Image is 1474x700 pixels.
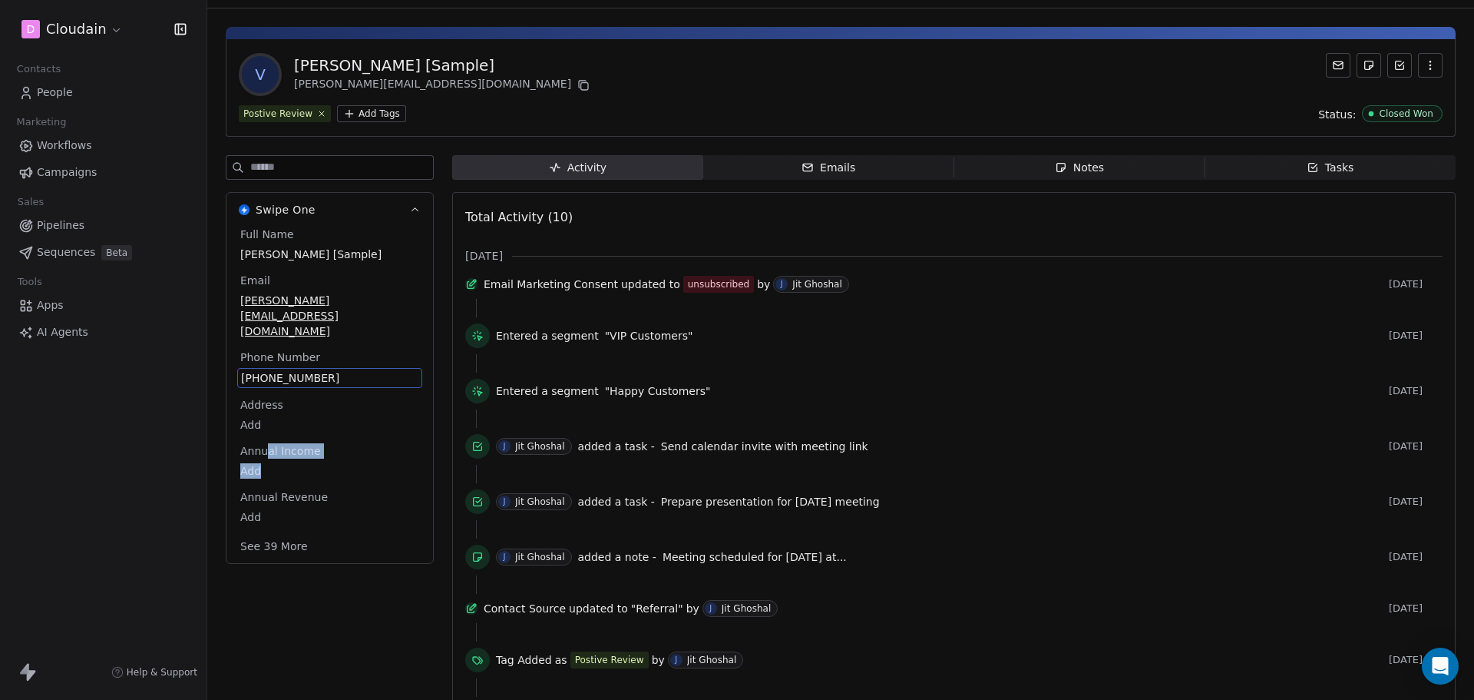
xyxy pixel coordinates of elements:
span: "Happy Customers" [605,383,711,399]
span: [DATE] [1389,385,1443,397]
span: Entered a segment [496,383,599,399]
button: See 39 More [231,532,317,560]
span: "Referral" [631,601,683,616]
span: Tag Added [496,652,552,668]
span: Contacts [10,58,68,81]
span: Add [240,417,419,433]
span: [DATE] [1389,440,1443,453]
div: Notes [1055,160,1104,176]
span: [DATE] [1389,654,1443,666]
span: Email Marketing Consent [484,277,618,292]
span: Send calendar invite with meeting link [661,440,868,453]
a: Prepare presentation for [DATE] meeting [661,493,880,511]
span: Marketing [10,111,73,134]
span: updated to [621,277,680,292]
span: Phone Number [237,350,323,365]
div: Jit Ghoshal [515,496,565,507]
a: Workflows [12,133,194,158]
span: [DATE] [1389,278,1443,290]
span: Entered a segment [496,328,599,343]
span: "VIP Customers" [605,328,693,343]
span: Tools [11,270,48,294]
div: Jit Ghoshal [792,279,842,290]
div: J [781,278,783,290]
span: Annual Revenue [237,489,331,505]
a: SequencesBeta [12,240,194,265]
a: People [12,80,194,105]
a: Campaigns [12,160,194,185]
span: Prepare presentation for [DATE] meeting [661,496,880,508]
span: Add [240,509,419,525]
span: Cloudain [46,19,107,39]
span: Workflows [37,138,92,154]
div: Postive Review [575,653,644,667]
div: Emails [801,160,855,176]
a: Pipelines [12,213,194,238]
div: Tasks [1307,160,1354,176]
a: AI Agents [12,320,194,345]
span: V [242,56,279,93]
span: [DATE] [1389,330,1443,342]
div: unsubscribed [688,277,749,292]
div: Swipe OneSwipe One [226,227,433,563]
div: J [504,551,506,563]
a: Meeting scheduled for [DATE] at... [663,548,847,566]
span: [PERSON_NAME][EMAIL_ADDRESS][DOMAIN_NAME] [240,293,419,339]
span: Email [237,273,273,288]
div: J [504,496,506,508]
img: Swipe One [239,204,250,215]
span: added a task - [578,494,655,509]
span: Contact Source [484,601,566,616]
span: Pipelines [37,217,84,234]
span: Swipe One [256,202,316,217]
div: Open Intercom Messenger [1422,648,1459,685]
span: Meeting scheduled for [DATE] at... [663,551,847,563]
span: [DATE] [1389,551,1443,563]
span: AI Agents [37,324,88,340]
span: Address [237,397,286,413]
span: People [37,85,73,101]
span: D [27,22,35,37]
div: J [675,654,677,666]
span: [PERSON_NAME] [Sample] [240,247,419,262]
span: by [652,652,665,668]
div: Jit Ghoshal [687,655,737,665]
div: Jit Ghoshal [515,552,565,562]
span: [DATE] [465,248,503,264]
span: Sales [11,191,51,214]
span: Help & Support [127,666,197,678]
span: Total Activity (10) [465,210,573,224]
button: DCloudain [18,16,126,42]
span: Add [240,463,419,479]
span: [DATE] [1389,496,1443,508]
span: added a note - [578,549,656,565]
div: Postive Review [243,107,312,121]
span: Sequences [37,244,95,260]
span: [PHONE_NUMBER] [241,370,418,386]
div: Closed Won [1379,108,1433,119]
a: Send calendar invite with meeting link [661,437,868,456]
button: Swipe OneSwipe One [226,193,433,227]
div: Jit Ghoshal [515,441,565,452]
span: Campaigns [37,164,97,181]
div: [PERSON_NAME][EMAIL_ADDRESS][DOMAIN_NAME] [294,76,593,95]
button: Add Tags [337,105,406,122]
span: Full Name [237,227,297,242]
span: updated to [569,601,628,616]
span: by [686,601,699,616]
div: J [504,440,506,453]
a: Apps [12,293,194,318]
div: J [709,602,712,615]
span: Apps [37,297,64,314]
a: Help & Support [111,666,197,678]
span: Beta [101,245,132,260]
span: as [555,652,567,668]
span: Annual Income [237,443,324,459]
div: Jit Ghoshal [722,603,772,614]
div: [PERSON_NAME] [Sample] [294,55,593,76]
span: [DATE] [1389,602,1443,615]
span: added a task - [578,439,655,454]
span: by [757,277,770,292]
span: Status: [1318,107,1356,122]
